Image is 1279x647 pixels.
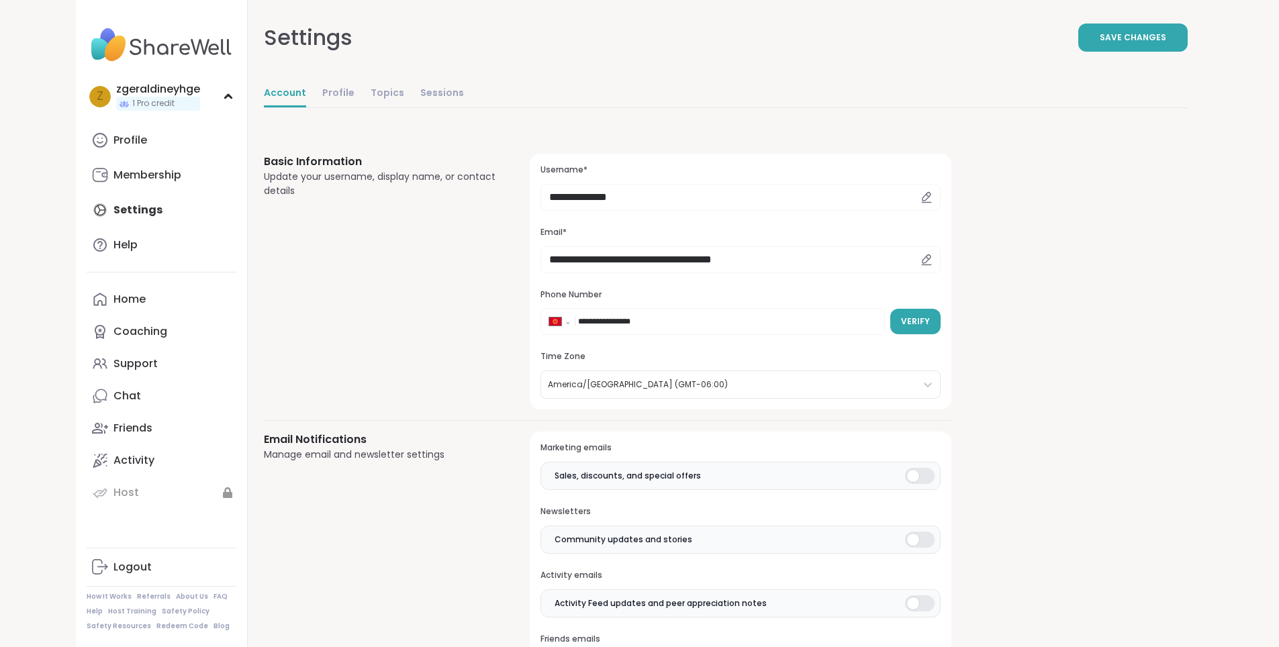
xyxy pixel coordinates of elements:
span: Verify [901,315,930,328]
div: Help [113,238,138,252]
a: Profile [87,124,236,156]
div: Host [113,485,139,500]
a: Activity [87,444,236,477]
a: Help [87,229,236,261]
div: Settings [264,21,352,54]
h3: Email Notifications [264,432,498,448]
span: Community updates and stories [555,534,692,546]
div: Coaching [113,324,167,339]
button: Save Changes [1078,23,1188,52]
h3: Friends emails [540,634,940,645]
div: Activity [113,453,154,468]
a: Logout [87,551,236,583]
div: Chat [113,389,141,403]
span: z [97,88,103,105]
h3: Basic Information [264,154,498,170]
a: Redeem Code [156,621,208,631]
a: Membership [87,159,236,191]
a: Home [87,283,236,315]
h3: Phone Number [540,289,940,301]
a: Blog [214,621,230,631]
a: Friends [87,412,236,444]
div: Manage email and newsletter settings [264,448,498,462]
a: Referrals [137,592,171,601]
a: How It Works [87,592,132,601]
div: zgeraldineyhge [116,82,200,97]
a: Sessions [420,81,464,107]
a: Topics [371,81,404,107]
a: Support [87,348,236,380]
a: FAQ [214,592,228,601]
div: Update your username, display name, or contact details [264,170,498,198]
div: Home [113,292,146,307]
h3: Time Zone [540,351,940,362]
a: About Us [176,592,208,601]
a: Safety Resources [87,621,151,631]
div: Profile [113,133,147,148]
h3: Username* [540,164,940,176]
img: ShareWell Nav Logo [87,21,236,68]
a: Safety Policy [162,607,209,616]
span: Activity Feed updates and peer appreciation notes [555,597,767,609]
h3: Email* [540,227,940,238]
a: Host [87,477,236,509]
a: Chat [87,380,236,412]
a: Coaching [87,315,236,348]
span: 1 Pro credit [132,98,175,109]
h3: Newsletters [540,506,940,517]
div: Friends [113,421,152,436]
div: Logout [113,560,152,575]
h3: Activity emails [540,570,940,581]
span: Save Changes [1100,32,1166,44]
div: Membership [113,168,181,183]
a: Host Training [108,607,156,616]
a: Account [264,81,306,107]
span: Sales, discounts, and special offers [555,470,701,482]
button: Verify [890,309,941,334]
a: Profile [322,81,354,107]
a: Help [87,607,103,616]
div: Support [113,356,158,371]
h3: Marketing emails [540,442,940,454]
